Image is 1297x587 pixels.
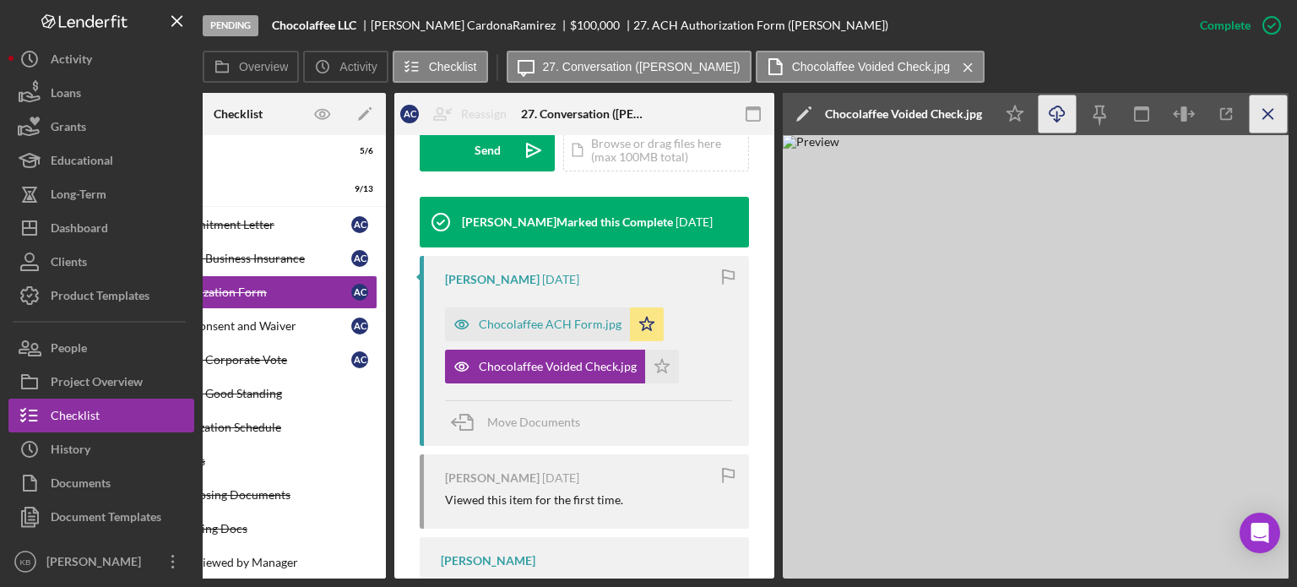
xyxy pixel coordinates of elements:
div: A C [351,284,368,301]
span: Move Documents [487,415,580,429]
div: Chocolaffee ACH Form.jpg [479,318,621,331]
div: A C [400,105,419,123]
button: Move Documents [445,401,597,443]
a: Certificate of Business InsuranceAC [99,242,377,275]
button: Chocolaffee Voided Check.jpg [756,51,985,83]
div: Prepare Closing Docs [133,522,377,535]
img: Preview [783,135,1289,579]
div: $100,000 [570,19,620,32]
div: Reassign [461,97,507,131]
button: People [8,331,194,365]
div: Closing Costs [133,454,377,468]
div: Certificate of Business Insurance [133,252,351,265]
div: Loan Amortization Schedule [133,421,377,434]
div: Checklist [51,399,100,437]
button: Send [420,129,555,171]
div: Document Templates [51,500,161,538]
button: Document Templates [8,500,194,534]
button: 27. Conversation ([PERSON_NAME]) [507,51,752,83]
a: Landlord's Consent and WaiverAC [99,309,377,343]
div: Checklist [214,107,263,121]
button: Complete [1183,8,1289,42]
div: ACH Authorization Form [133,285,351,299]
button: KB[PERSON_NAME] [8,545,194,579]
div: Pending [203,15,258,36]
div: A C [351,318,368,334]
time: 2025-10-02 16:00 [676,215,713,229]
div: Loans [51,76,81,114]
div: Loan File Reviewed by Manager [133,556,377,569]
div: Dashboard [51,211,108,249]
a: Certificate of Good Standing [99,377,377,410]
a: Inputs for Closing Documents [99,478,377,512]
div: Inputs for Closing Documents [133,488,377,502]
div: Long-Term [51,177,106,215]
div: A C [351,216,368,233]
div: Landlord's Consent and Waiver [133,319,351,333]
div: 5 / 6 [343,146,373,156]
div: [PERSON_NAME] [42,545,152,583]
button: Product Templates [8,279,194,313]
button: Documents [8,466,194,500]
div: Activity [51,42,92,80]
div: A C [351,250,368,267]
div: People [51,331,87,369]
label: Activity [339,60,377,73]
button: Overview [203,51,299,83]
div: Certificate of Good Standing [133,387,377,400]
button: Loans [8,76,194,110]
button: Educational [8,144,194,177]
div: Send [475,129,501,171]
div: [PERSON_NAME] [441,554,535,568]
div: Certificate of Corporate Vote [133,353,351,367]
div: [PERSON_NAME] Marked this Complete [462,215,673,229]
div: 4. Pre-Closing [124,184,331,194]
button: History [8,432,194,466]
button: Chocolaffee ACH Form.jpg [445,307,664,341]
a: ACH Authorization FormAC [99,275,377,309]
div: Educational [51,144,113,182]
a: Loan Amortization Schedule [99,410,377,444]
b: Chocolaffee LLC [272,19,356,32]
a: Prepare Closing Docs [99,512,377,546]
div: Signed Commitment Letter [133,218,351,231]
div: Project Overview [51,365,143,403]
button: Grants [8,110,194,144]
label: Checklist [429,60,477,73]
text: KB [20,557,31,567]
label: Chocolaffee Voided Check.jpg [792,60,950,73]
div: 27. Conversation ([PERSON_NAME]) [521,107,648,121]
div: Chocolaffee Voided Check.jpg [479,360,637,373]
div: History [51,432,90,470]
div: Viewed this item for the first time. [445,493,623,507]
div: Grants [51,110,86,148]
div: Complete [1200,8,1251,42]
button: Chocolaffee Voided Check.jpg [445,350,679,383]
label: Overview [239,60,288,73]
button: Activity [303,51,388,83]
button: Dashboard [8,211,194,245]
button: Checklist [393,51,488,83]
div: Chocolaffee Voided Check.jpg [825,107,982,121]
div: [PERSON_NAME] CardonaRamirez [371,19,570,32]
a: Long-Term [8,177,194,211]
div: Documents [51,466,111,504]
button: Checklist [8,399,194,432]
div: [PERSON_NAME] [445,471,540,485]
button: Clients [8,245,194,279]
a: Loan File Reviewed by Manager [99,546,377,579]
button: Activity [8,42,194,76]
a: Closing Costs [99,444,377,478]
a: Signed Commitment LetterAC [99,208,377,242]
div: [PERSON_NAME] [445,273,540,286]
